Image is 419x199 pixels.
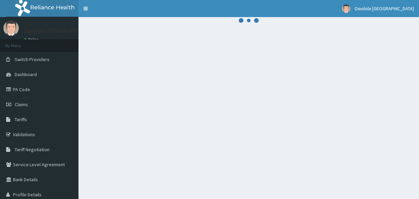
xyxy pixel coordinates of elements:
[24,37,40,42] a: Online
[239,10,259,31] svg: audio-loading
[342,4,350,13] img: User Image
[15,56,49,62] span: Switch Providers
[15,71,37,77] span: Dashboard
[15,101,28,108] span: Claims
[355,5,414,12] span: Owolola [GEOGRAPHIC_DATA]
[24,28,103,34] p: Owolola [GEOGRAPHIC_DATA]
[15,146,49,153] span: Tariff Negotiation
[3,20,19,36] img: User Image
[15,116,27,123] span: Tariffs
